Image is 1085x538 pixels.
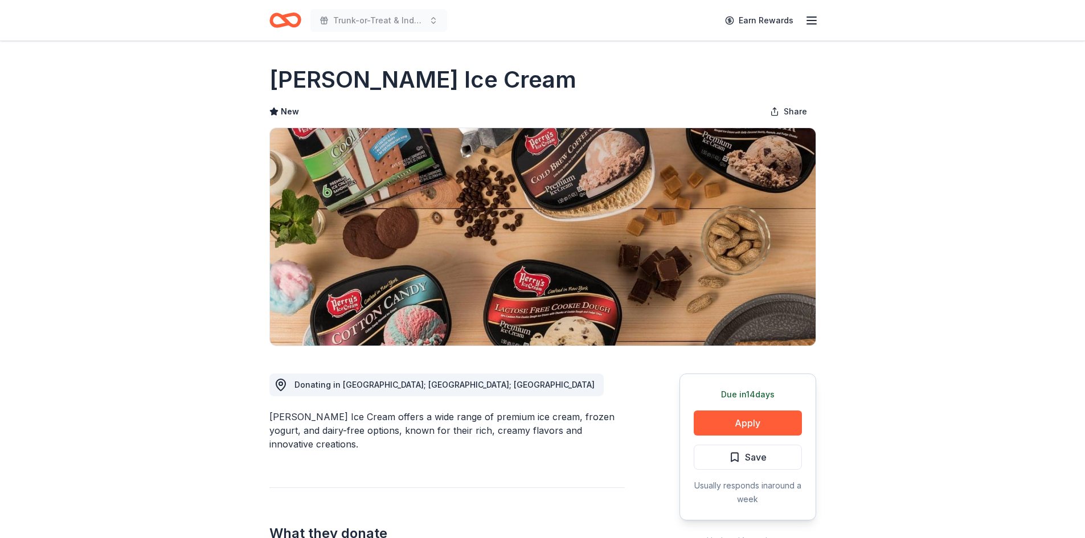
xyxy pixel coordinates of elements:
[294,380,595,389] span: Donating in [GEOGRAPHIC_DATA]; [GEOGRAPHIC_DATA]; [GEOGRAPHIC_DATA]
[694,479,802,506] div: Usually responds in around a week
[281,105,299,118] span: New
[269,410,625,451] div: [PERSON_NAME] Ice Cream offers a wide range of premium ice cream, frozen yogurt, and dairy-free o...
[270,128,816,346] img: Image for Perry's Ice Cream
[269,7,301,34] a: Home
[761,100,816,123] button: Share
[745,450,767,465] span: Save
[694,388,802,401] div: Due in 14 days
[718,10,800,31] a: Earn Rewards
[310,9,447,32] button: Trunk-or-Treat & Indoor Fall Fest
[333,14,424,27] span: Trunk-or-Treat & Indoor Fall Fest
[784,105,807,118] span: Share
[269,64,576,96] h1: [PERSON_NAME] Ice Cream
[694,410,802,436] button: Apply
[694,445,802,470] button: Save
